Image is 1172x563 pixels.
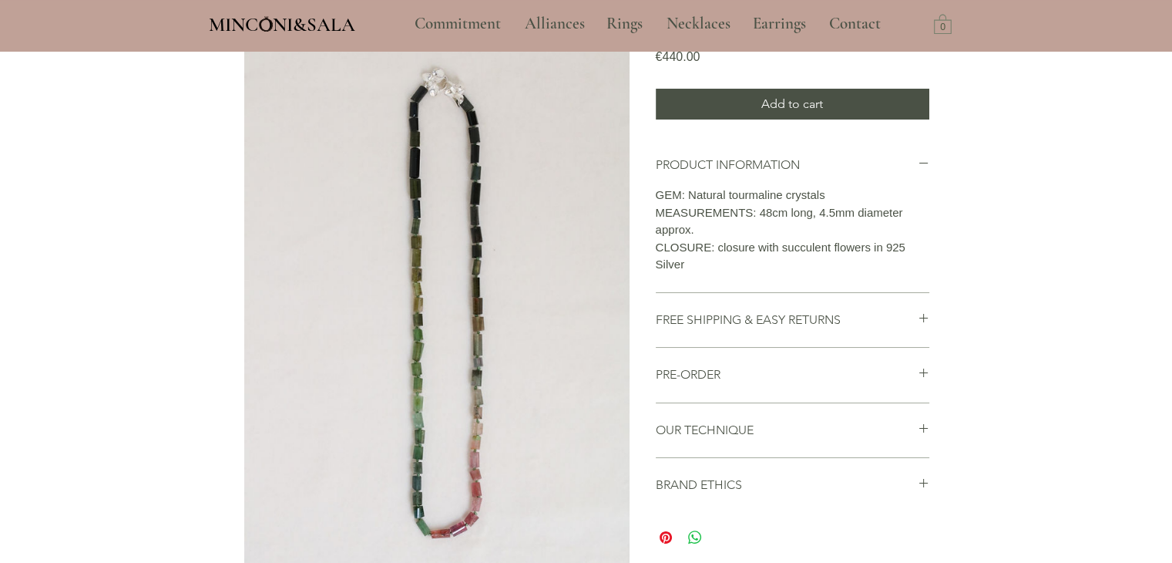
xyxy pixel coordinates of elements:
font: GEM: Natural tourmaline crystals [656,188,825,201]
button: BRAND ETHICS [656,477,929,494]
a: Commitment [403,5,513,43]
font: PRODUCT INFORMATION [656,157,800,172]
text: 0 [940,22,945,33]
font: Necklaces [667,14,730,33]
a: Contact [818,5,892,43]
font: Alliances [525,14,585,33]
font: Rings [606,14,643,33]
a: Necklaces [655,5,741,43]
font: MINCONI&SALA [209,13,355,36]
nav: Place [366,5,930,43]
font: Add to cart [761,96,823,111]
img: Minconi Room [260,16,273,32]
button: Add to cart [656,89,929,120]
button: OUR TECHNIQUE [656,422,929,439]
a: Rings [595,5,655,43]
font: CLOSURE: closure with succulent flowers in 925 Silver [656,241,905,271]
a: Pin on Pinterest [657,528,675,547]
a: Share on WhatsApp [686,528,704,547]
font: €440.00 [656,50,700,63]
font: Contact [829,14,881,33]
font: OUR TECHNIQUE [656,423,754,437]
font: PRE-ORDER [656,367,720,382]
a: Alliances [513,5,595,43]
font: Commitment [415,14,501,33]
font: BRAND ETHICS [656,477,742,492]
font: FREE SHIPPING & EASY RETURNS [656,312,841,327]
a: Earrings [741,5,818,43]
button: PRODUCT INFORMATION [656,157,929,174]
a: Cart with 0 items [934,13,952,34]
button: PRE-ORDER [656,366,929,383]
font: MEASUREMENTS: 48cm long, 4.5mm diameter approx. [656,206,903,237]
a: MINCONI&SALA [209,10,355,35]
font: Earrings [753,14,806,33]
button: FREE SHIPPING & EASY RETURNS [656,312,929,329]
